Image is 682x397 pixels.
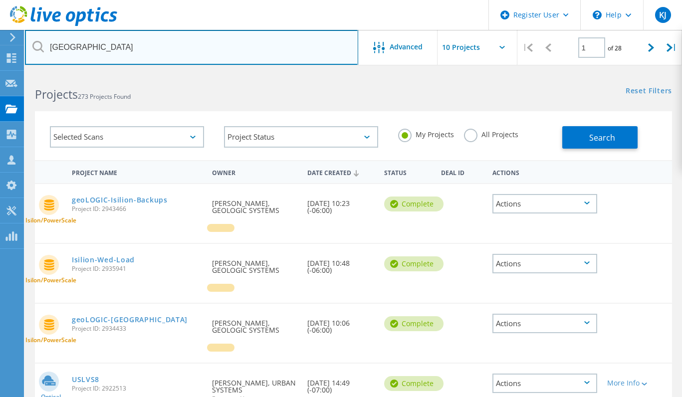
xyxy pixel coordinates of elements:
input: Search projects by name, owner, ID, company, etc [25,30,358,65]
a: Live Optics Dashboard [10,21,117,28]
a: geoLOGIC-Isilion-Backups [72,197,168,203]
svg: \n [593,10,602,19]
span: Isilon/PowerScale [25,337,76,343]
label: My Projects [398,129,454,138]
span: Isilon/PowerScale [25,217,76,223]
div: Complete [384,316,444,331]
div: [DATE] 10:06 (-06:00) [302,304,379,344]
div: | [517,30,538,65]
div: Selected Scans [50,126,204,148]
div: Complete [384,376,444,391]
span: Project ID: 2922513 [72,386,202,392]
a: USLVS8 [72,376,99,383]
div: Deal Id [436,163,487,181]
span: Project ID: 2943466 [72,206,202,212]
div: Actions [492,314,597,333]
div: Date Created [302,163,379,182]
a: Reset Filters [626,87,672,96]
div: [DATE] 10:23 (-06:00) [302,184,379,224]
span: Project ID: 2935941 [72,266,202,272]
a: Isilion-Wed-Load [72,256,135,263]
div: Actions [492,254,597,273]
span: Project ID: 2934433 [72,326,202,332]
div: Owner [207,163,303,181]
div: Complete [384,256,444,271]
div: Project Name [67,163,207,181]
div: | [662,30,682,65]
span: Search [589,132,615,143]
div: Project Status [224,126,378,148]
div: More Info [607,380,648,387]
div: Actions [492,194,597,213]
b: Projects [35,86,78,102]
label: All Projects [464,129,518,138]
div: [DATE] 10:48 (-06:00) [302,244,379,284]
span: Isilon/PowerScale [25,277,76,283]
span: of 28 [608,44,622,52]
span: Advanced [390,43,423,50]
div: [PERSON_NAME], GEOLOGIC SYSTEMS [207,244,303,284]
div: Actions [487,163,602,181]
div: [PERSON_NAME], GEOLOGIC SYSTEMS [207,304,303,344]
button: Search [562,126,638,149]
span: KJ [659,11,667,19]
div: Actions [492,374,597,393]
div: Status [379,163,437,181]
a: geoLOGIC-[GEOGRAPHIC_DATA] [72,316,188,323]
div: Complete [384,197,444,211]
span: 273 Projects Found [78,92,131,101]
div: [PERSON_NAME], GEOLOGIC SYSTEMS [207,184,303,224]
